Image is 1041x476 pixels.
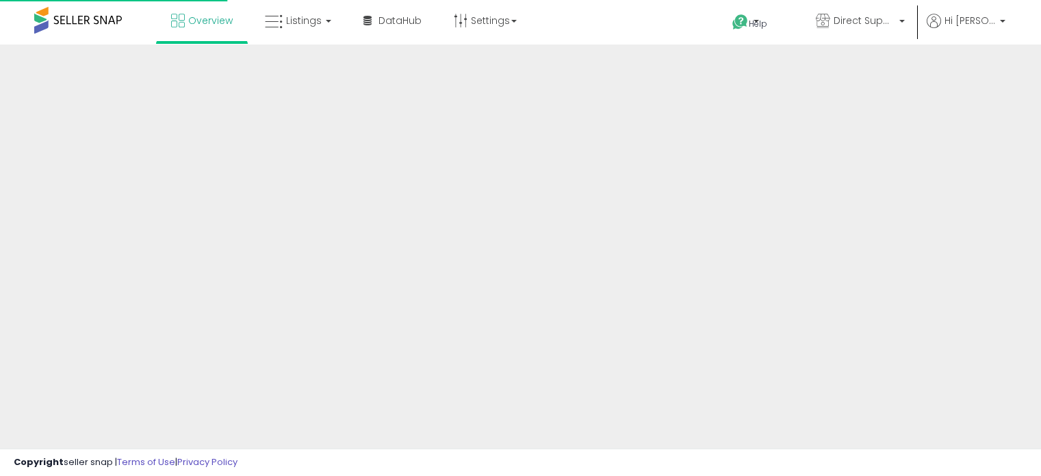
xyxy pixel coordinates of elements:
[834,14,895,27] span: Direct Supply Store
[721,3,794,45] a: Help
[732,14,749,31] i: Get Help
[177,455,237,468] a: Privacy Policy
[188,14,233,27] span: Overview
[14,456,237,469] div: seller snap | |
[14,455,64,468] strong: Copyright
[286,14,322,27] span: Listings
[944,14,996,27] span: Hi [PERSON_NAME]
[117,455,175,468] a: Terms of Use
[749,18,767,29] span: Help
[378,14,422,27] span: DataHub
[927,14,1005,45] a: Hi [PERSON_NAME]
